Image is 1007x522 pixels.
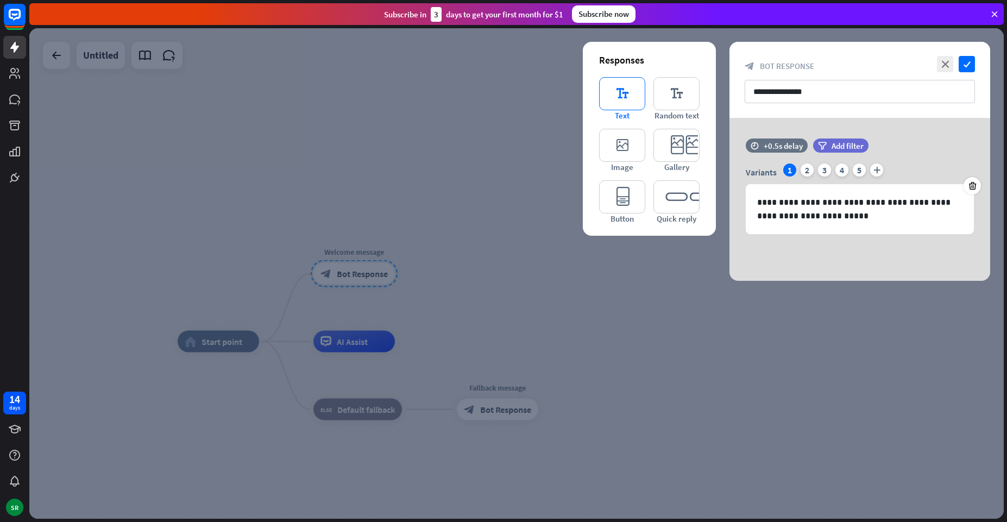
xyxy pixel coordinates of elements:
div: 2 [801,163,814,177]
div: +0.5s delay [764,141,803,151]
div: days [9,404,20,412]
i: check [959,56,975,72]
div: 3 [431,7,442,22]
i: close [937,56,953,72]
button: Open LiveChat chat widget [9,4,41,37]
i: filter [818,142,827,150]
i: plus [870,163,883,177]
div: 5 [853,163,866,177]
div: 14 [9,394,20,404]
div: Subscribe in days to get your first month for $1 [384,7,563,22]
div: 1 [783,163,796,177]
div: SR [6,499,23,516]
a: 14 days [3,392,26,414]
div: 4 [835,163,848,177]
span: Variants [746,167,777,178]
span: Bot Response [760,61,814,71]
div: 3 [818,163,831,177]
div: Subscribe now [572,5,635,23]
i: time [751,142,759,149]
i: block_bot_response [745,61,754,71]
span: Add filter [832,141,864,151]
